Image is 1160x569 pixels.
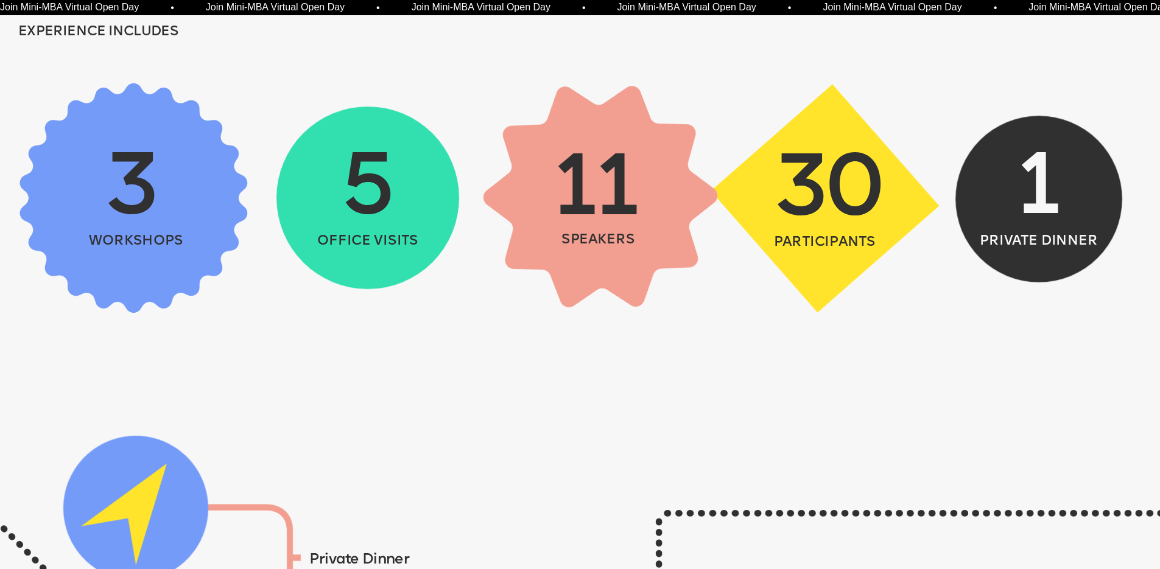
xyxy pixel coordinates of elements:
[12,77,255,319] img: image-2a76444c-7deb-411b-995a-39edfa18e76d.png
[318,234,419,248] span: office visits
[552,148,636,236] span: 11
[774,236,876,249] span: participants
[561,233,635,246] span: speakers
[18,25,178,38] span: experience includes
[980,234,1097,248] span: private dinner
[106,147,161,234] span: 3
[364,3,368,13] span: •
[309,553,409,567] span: Private Dinner
[89,234,183,248] span: workshops
[982,3,985,13] span: •
[158,3,162,13] span: •
[570,3,574,13] span: •
[775,148,879,236] span: 30
[340,147,396,234] span: 5
[776,3,779,13] span: •
[1015,147,1063,234] span: 1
